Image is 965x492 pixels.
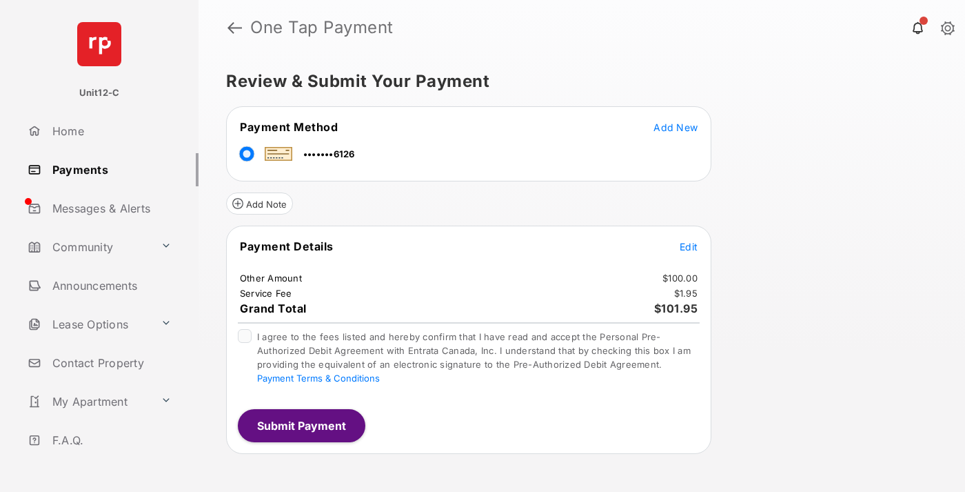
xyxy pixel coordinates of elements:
[226,73,926,90] h5: Review & Submit Your Payment
[240,239,334,253] span: Payment Details
[22,269,199,302] a: Announcements
[257,331,691,384] span: I agree to the fees listed and hereby confirm that I have read and accept the Personal Pre-Author...
[22,192,199,225] a: Messages & Alerts
[303,148,355,159] span: •••••••6126
[79,86,120,100] p: Unit12-C
[238,409,365,442] button: Submit Payment
[240,302,307,315] span: Grand Total
[22,385,155,418] a: My Apartment
[673,287,698,299] td: $1.95
[653,120,698,134] button: Add New
[22,115,199,148] a: Home
[22,346,199,380] a: Contact Property
[240,120,338,134] span: Payment Method
[22,230,155,264] a: Community
[239,272,303,284] td: Other Amount
[680,239,698,253] button: Edit
[77,22,121,66] img: svg+xml;base64,PHN2ZyB4bWxucz0iaHR0cDovL3d3dy53My5vcmcvMjAwMC9zdmciIHdpZHRoPSI2NCIgaGVpZ2h0PSI2NC...
[257,373,380,384] button: I agree to the fees listed and hereby confirm that I have read and accept the Personal Pre-Author...
[654,302,698,315] span: $101.95
[239,287,293,299] td: Service Fee
[22,424,199,457] a: F.A.Q.
[226,193,293,215] button: Add Note
[662,272,698,284] td: $100.00
[653,121,698,133] span: Add New
[22,308,155,341] a: Lease Options
[680,241,698,253] span: Edit
[250,19,394,36] strong: One Tap Payment
[22,153,199,186] a: Payments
